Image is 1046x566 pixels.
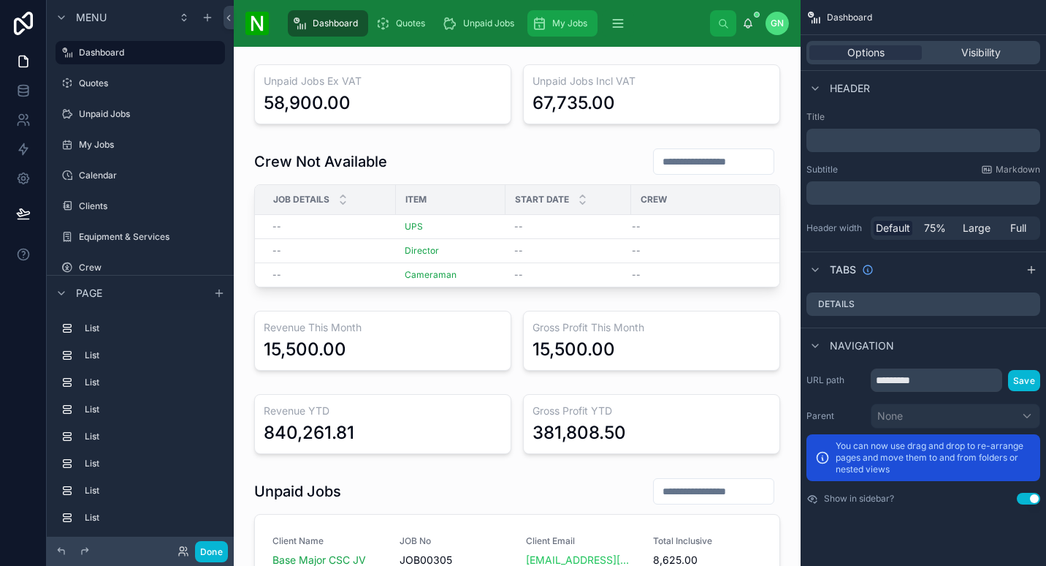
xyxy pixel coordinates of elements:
span: Header [830,81,870,96]
span: Start Date [515,194,569,205]
a: Dashboard [56,41,225,64]
p: You can now use drag and drop to re-arrange pages and move them to and from folders or nested views [836,440,1031,475]
a: Quotes [56,72,225,95]
label: Clients [79,200,222,212]
a: Quotes [371,10,435,37]
a: Clients [56,195,225,218]
label: Unpaid Jobs [79,108,222,120]
a: Markdown [981,164,1040,176]
span: Dashboard [827,12,872,23]
button: None [871,404,1040,429]
span: 75% [924,221,946,235]
label: Parent [806,410,865,422]
label: Show in sidebar? [824,493,894,505]
label: Dashboard [79,47,216,59]
label: List [85,322,219,334]
div: scrollable content [806,129,1040,152]
label: Crew [79,262,222,273]
span: Full [1010,221,1026,235]
span: Dashboard [313,18,358,29]
a: Equipment & Services [56,225,225,249]
a: Calendar [56,164,225,187]
label: Title [806,111,1040,123]
label: Equipment & Services [79,231,222,243]
span: Options [847,45,885,60]
label: List [85,512,219,524]
label: Header width [806,222,865,234]
a: My Jobs [56,133,225,156]
span: Markdown [996,164,1040,176]
div: scrollable content [280,7,710,39]
div: scrollable content [806,181,1040,205]
button: Done [195,541,228,562]
span: Large [963,221,990,235]
button: Save [1008,370,1040,391]
a: Dashboard [288,10,368,37]
span: Page [76,286,102,301]
a: Unpaid Jobs [438,10,524,37]
label: Calendar [79,170,222,181]
label: My Jobs [79,139,222,151]
label: List [85,485,219,497]
label: List [85,350,219,361]
a: Unpaid Jobs [56,102,225,126]
span: GN [771,18,784,29]
span: Item [405,194,427,205]
span: Visibility [961,45,1001,60]
span: None [877,409,903,423]
a: Crew [56,256,225,279]
label: Quotes [79,78,222,89]
span: Unpaid Jobs [463,18,514,29]
img: App logo [245,12,269,35]
span: Crew [641,194,667,205]
span: Navigation [830,339,894,353]
label: List [85,404,219,415]
label: List [85,431,219,442]
div: scrollable content [47,310,234,537]
label: List [85,458,219,469]
label: Subtitle [806,164,838,176]
span: Menu [76,10,107,25]
label: URL path [806,374,865,386]
span: Quotes [396,18,425,29]
span: Default [876,221,910,235]
label: Details [818,298,855,310]
span: Job Details [273,194,329,205]
a: My Jobs [527,10,598,37]
span: My Jobs [552,18,587,29]
label: List [85,377,219,388]
span: Tabs [830,263,856,277]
